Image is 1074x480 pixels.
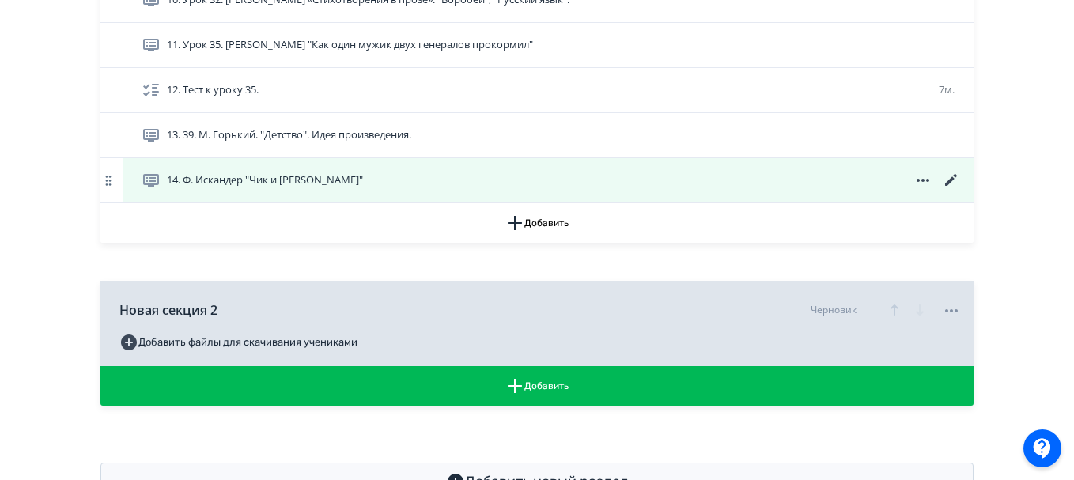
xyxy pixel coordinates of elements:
button: Добавить [100,203,974,243]
div: 12. Тест к уроку 35.7м. [100,68,974,113]
span: 13. 39. М. Горький. "Детство". Идея произведения. [167,127,411,143]
div: 13. 39. М. Горький. "Детство". Идея произведения. [100,113,974,158]
button: Добавить [100,366,974,406]
span: 11. Урок 35. М.Е. Салтыков-Щедрин "Как один мужик двух генералов прокормил" [167,37,533,53]
span: 14. Ф. Искандер "Чик и Пушкин" [167,172,363,188]
span: Новая секция 2 [119,300,217,319]
span: 12. Тест к уроку 35. [167,82,259,98]
div: Черновик [811,303,857,317]
div: 11. Урок 35. [PERSON_NAME] "Как один мужик двух генералов прокормил" [100,23,974,68]
span: 7м. [939,82,955,96]
button: Добавить файлы для скачивания учениками [119,330,357,355]
div: 14. Ф. Искандер "Чик и [PERSON_NAME]" [100,158,974,203]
